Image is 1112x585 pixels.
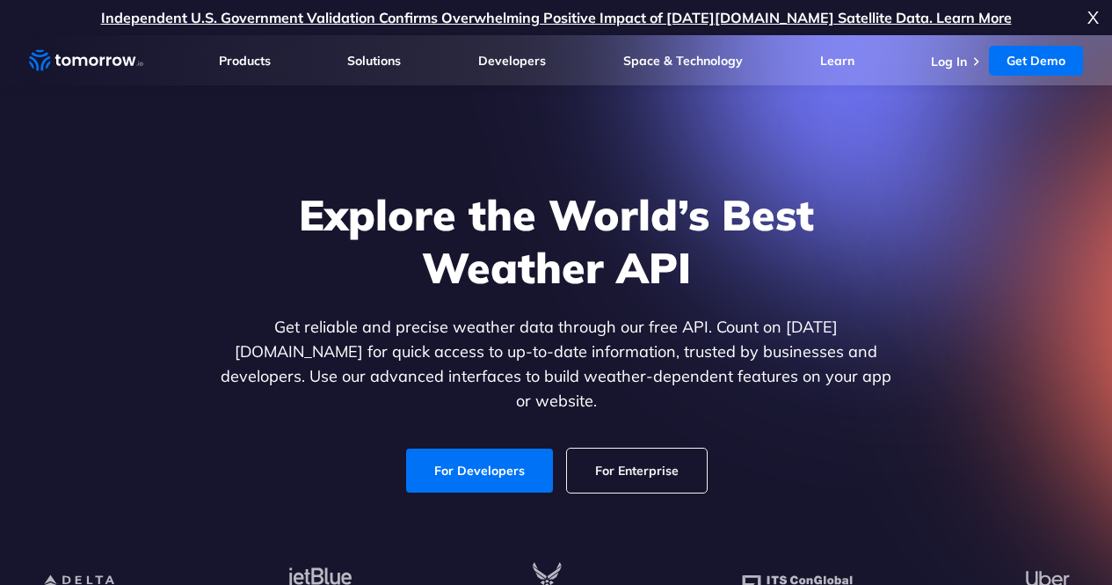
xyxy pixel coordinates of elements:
a: Space & Technology [623,53,743,69]
a: Solutions [347,53,401,69]
p: Get reliable and precise weather data through our free API. Count on [DATE][DOMAIN_NAME] for quic... [217,315,896,413]
a: For Enterprise [567,449,707,493]
a: Independent U.S. Government Validation Confirms Overwhelming Positive Impact of [DATE][DOMAIN_NAM... [101,9,1012,26]
a: For Developers [406,449,553,493]
h1: Explore the World’s Best Weather API [217,188,896,294]
a: Developers [478,53,546,69]
a: Home link [29,48,143,74]
a: Log In [931,54,967,69]
a: Get Demo [989,46,1083,76]
a: Products [219,53,271,69]
a: Learn [820,53,854,69]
